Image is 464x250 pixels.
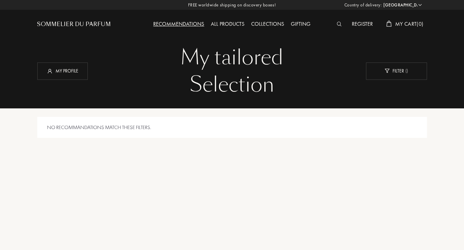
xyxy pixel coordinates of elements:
img: profil_icn_w.svg [46,67,53,74]
a: All products [208,20,248,27]
div: Register [348,20,376,29]
div: My tailored [42,44,422,71]
img: cart_white.svg [386,21,392,27]
span: Country of delivery: [344,2,382,8]
div: Gifting [288,20,314,29]
div: No recommandations match these filters. [37,117,427,138]
a: Gifting [288,20,314,27]
a: Register [348,20,376,27]
div: All products [208,20,248,29]
a: Collections [248,20,288,27]
div: Recommendations [150,20,208,29]
img: arrow_w.png [418,2,423,7]
div: Collections [248,20,288,29]
span: ( ) [404,68,408,74]
a: Sommelier du Parfum [37,20,111,28]
div: My profile [37,62,88,80]
span: My Cart ( 0 ) [395,20,423,27]
a: Recommendations [150,20,208,27]
img: new_filter_w.svg [385,69,390,73]
img: search_icn_white.svg [337,22,342,26]
div: Selection [42,71,422,98]
div: Filter [366,62,427,80]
